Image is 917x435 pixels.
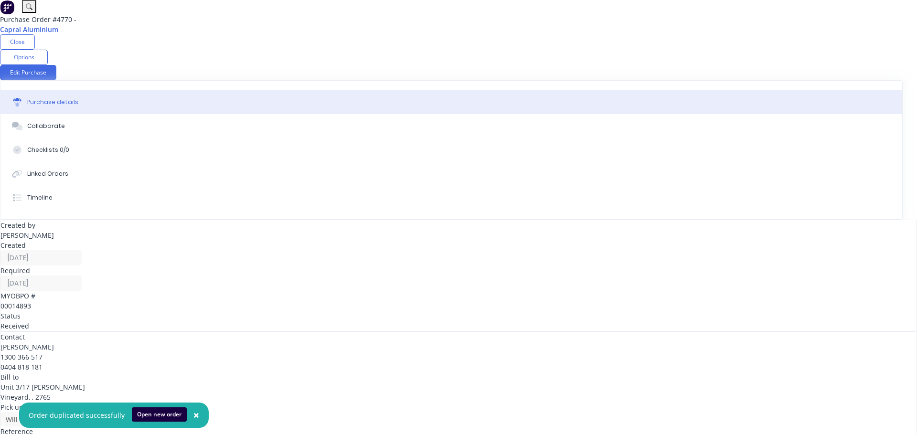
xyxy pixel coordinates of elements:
[0,230,917,240] div: [PERSON_NAME]
[0,342,917,352] div: [PERSON_NAME]
[0,301,917,311] div: 00014893
[193,408,199,422] span: ×
[0,90,902,114] button: Purchase details
[0,186,902,210] button: Timeline
[0,402,917,412] div: Pick up
[0,332,917,342] div: Contact
[132,407,187,422] button: Open new order
[0,240,917,250] div: Created
[0,352,917,362] div: 1300 366 517
[29,410,125,420] div: Order duplicated successfully
[0,392,917,402] div: Vineyard, , 2765
[0,291,917,301] div: MYOB PO #
[0,372,917,382] div: Bill to
[27,122,65,130] div: Collaborate
[27,98,78,106] div: Purchase details
[0,362,917,372] div: 0404 818 181
[0,412,98,426] input: Enter notes...
[0,114,902,138] button: Collaborate
[27,146,69,154] div: Checklists 0/0
[0,162,902,186] button: Linked Orders
[27,193,53,202] div: Timeline
[0,220,917,230] div: Created by
[0,321,917,331] div: Received
[0,138,902,162] button: Checklists 0/0
[0,311,917,321] div: Status
[0,382,917,392] div: Unit 3/17 [PERSON_NAME]
[0,265,917,276] div: Required
[27,170,68,178] div: Linked Orders
[184,404,209,427] button: Close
